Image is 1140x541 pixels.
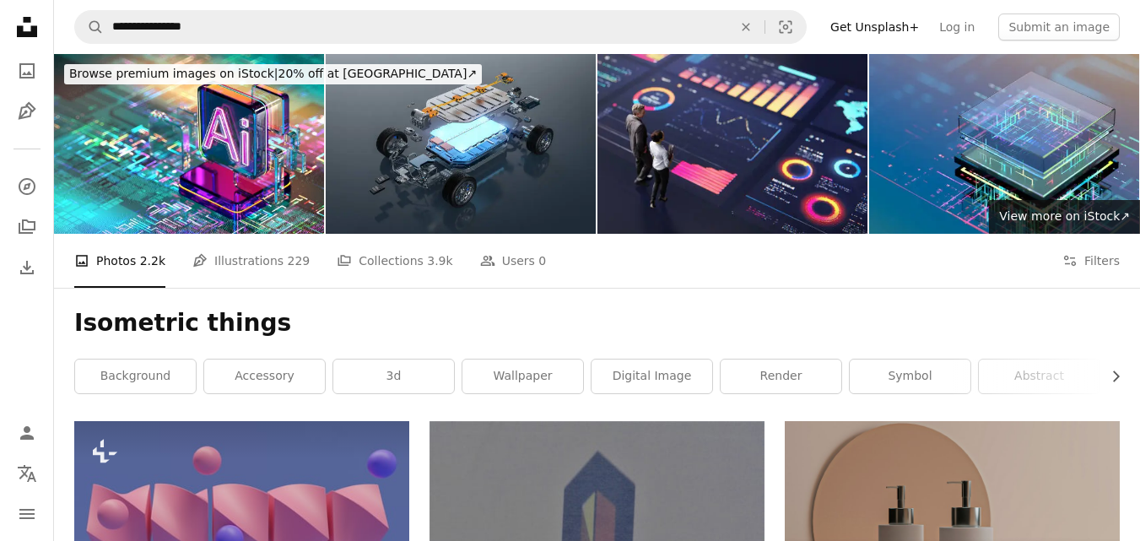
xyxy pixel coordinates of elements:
[10,457,44,490] button: Language
[337,234,452,288] a: Collections 3.9k
[64,64,482,84] div: 20% off at [GEOGRAPHIC_DATA] ↗
[820,14,929,41] a: Get Unsplash+
[538,252,546,270] span: 0
[869,54,1139,234] img: Quantum computer. Abstract CPU and Computer chip concept. Digital data
[192,234,310,288] a: Illustrations 229
[74,10,807,44] form: Find visuals sitewide
[54,54,324,234] img: Digital abstract CPU. AI - Artificial Intelligence and machine learning concept
[1100,360,1120,393] button: scroll list to the right
[427,252,452,270] span: 3.9k
[75,11,104,43] button: Search Unsplash
[10,95,44,128] a: Illustrations
[74,308,1120,338] h1: Isometric things
[10,210,44,244] a: Collections
[10,497,44,531] button: Menu
[597,54,867,234] img: Business Team Analyzing Interactive Digital Dashboards with Data Visualizations
[326,54,596,234] img: Explode view of ev car with glowing battery element and undercarriage
[929,14,985,41] a: Log in
[727,11,765,43] button: Clear
[765,11,806,43] button: Visual search
[1062,234,1120,288] button: Filters
[998,14,1120,41] button: Submit an image
[10,416,44,450] a: Log in / Sign up
[69,67,278,80] span: Browse premium images on iStock |
[480,234,547,288] a: Users 0
[721,360,841,393] a: render
[54,54,492,95] a: Browse premium images on iStock|20% off at [GEOGRAPHIC_DATA]↗
[462,360,583,393] a: wallpaper
[75,360,196,393] a: background
[999,209,1130,223] span: View more on iStock ↗
[10,251,44,284] a: Download History
[592,360,712,393] a: digital image
[10,54,44,88] a: Photos
[333,360,454,393] a: 3d
[10,170,44,203] a: Explore
[204,360,325,393] a: accessory
[288,252,311,270] span: 229
[989,200,1140,234] a: View more on iStock↗
[979,360,1099,393] a: abstract
[850,360,970,393] a: symbol
[74,507,409,522] a: a computer generated image of a pink object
